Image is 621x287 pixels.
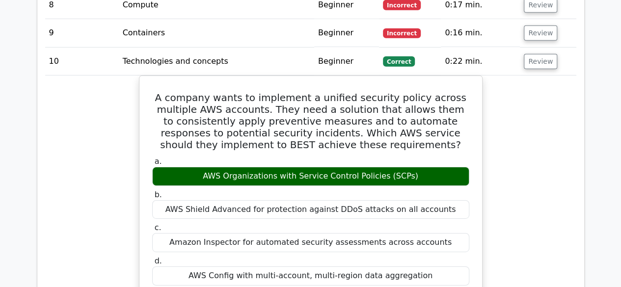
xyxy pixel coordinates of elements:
td: Technologies and concepts [119,48,314,76]
button: Review [524,54,557,69]
span: Incorrect [383,28,421,38]
div: AWS Organizations with Service Control Policies (SCPs) [152,167,469,186]
span: Correct [383,56,415,66]
div: AWS Config with multi-account, multi-region data aggregation [152,266,469,286]
td: 9 [45,19,119,47]
div: AWS Shield Advanced for protection against DDoS attacks on all accounts [152,200,469,219]
div: Amazon Inspector for automated security assessments across accounts [152,233,469,252]
button: Review [524,26,557,41]
h5: A company wants to implement a unified security policy across multiple AWS accounts. They need a ... [151,92,470,151]
td: 0:16 min. [441,19,520,47]
td: Beginner [314,48,379,76]
span: c. [155,223,162,232]
td: 0:22 min. [441,48,520,76]
span: a. [155,157,162,166]
span: b. [155,190,162,199]
td: 10 [45,48,119,76]
td: Containers [119,19,314,47]
span: d. [155,256,162,265]
td: Beginner [314,19,379,47]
